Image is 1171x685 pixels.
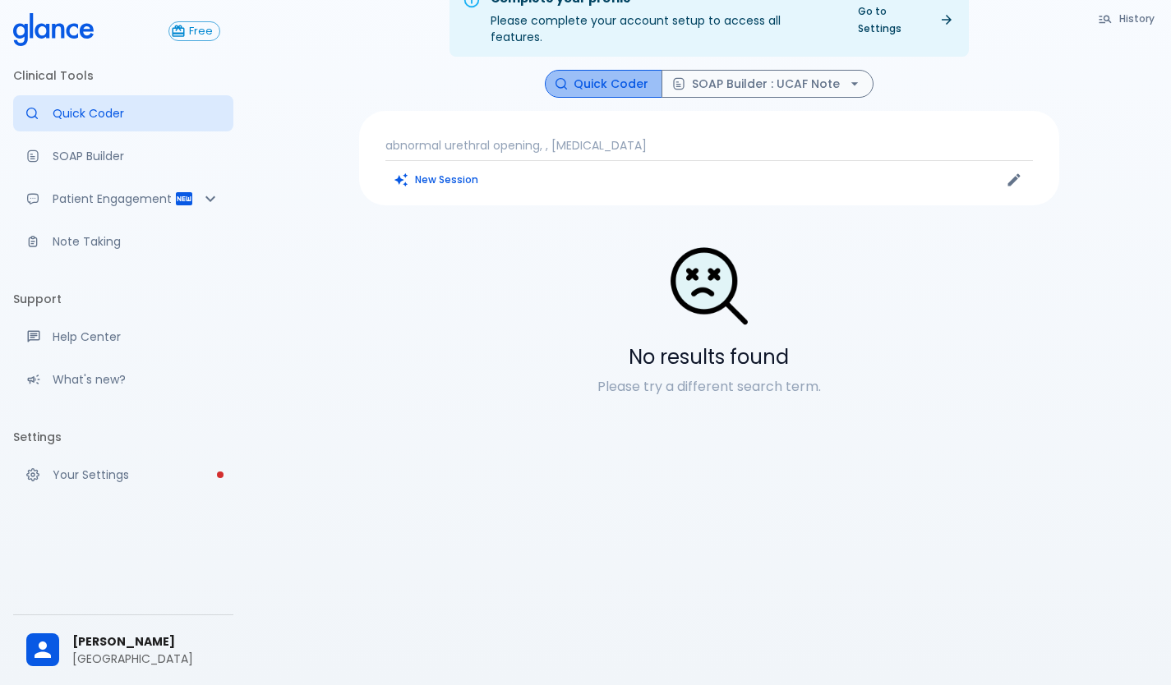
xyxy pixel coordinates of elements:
li: Support [13,279,233,319]
p: What's new? [53,371,220,388]
img: Search Not Found [668,245,750,327]
p: Patient Engagement [53,191,174,207]
a: Advanced note-taking [13,223,233,260]
button: History [1090,7,1164,30]
span: [PERSON_NAME] [72,633,220,651]
p: Help Center [53,329,220,345]
a: Docugen: Compose a clinical documentation in seconds [13,138,233,174]
a: Click to view or change your subscription [168,21,233,41]
button: SOAP Builder : UCAF Note [662,70,874,99]
div: [PERSON_NAME][GEOGRAPHIC_DATA] [13,622,233,678]
button: Edit [1002,168,1026,192]
p: SOAP Builder [53,148,220,164]
span: Free [182,25,219,38]
a: Please complete account setup [13,457,233,493]
a: Moramiz: Find ICD10AM codes instantly [13,95,233,131]
p: Note Taking [53,233,220,250]
p: [GEOGRAPHIC_DATA] [72,651,220,667]
a: Get help from our support team [13,319,233,355]
li: Clinical Tools [13,56,233,95]
button: Clears all inputs and results. [385,168,488,191]
p: Quick Coder [53,105,220,122]
p: abnormal urethral opening, , [MEDICAL_DATA] [385,137,1033,154]
h5: No results found [359,344,1059,370]
p: Your Settings [53,467,220,483]
button: Free [168,21,220,41]
p: Please try a different search term. [359,377,1059,397]
li: Settings [13,417,233,457]
div: Patient Reports & Referrals [13,181,233,217]
div: Recent updates and feature releases [13,361,233,398]
button: Quick Coder [545,70,662,99]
